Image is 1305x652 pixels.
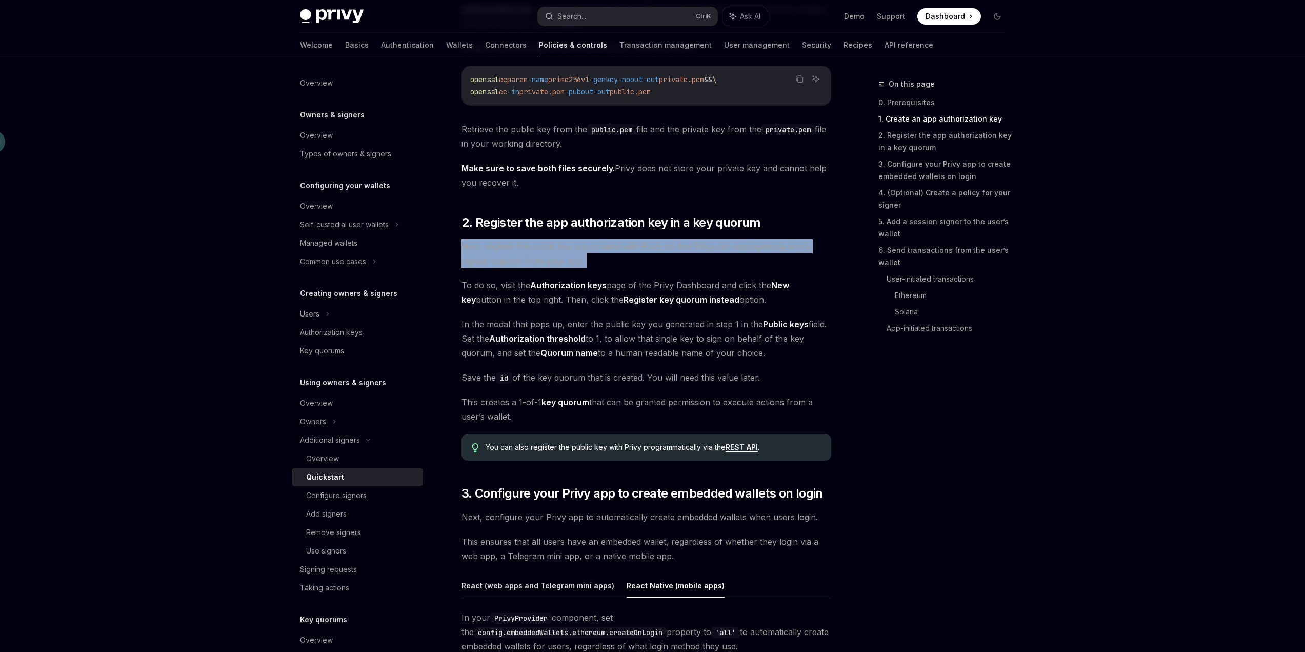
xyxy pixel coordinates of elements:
[530,280,607,291] a: Authorization keys
[292,523,423,542] a: Remove signers
[889,78,935,90] span: On this page
[887,320,1014,337] a: App-initiated transactions
[300,634,333,646] div: Overview
[627,574,725,598] button: React Native (mobile apps)
[300,9,364,24] img: dark logo
[300,434,360,446] div: Additional signers
[300,416,326,428] div: Owners
[292,542,423,560] a: Use signers
[878,242,1014,271] a: 6. Send transactions from the user’s wallet
[538,7,717,26] button: Search...CtrlK
[809,72,822,86] button: Ask AI
[587,124,636,135] code: public.pem
[300,33,333,57] a: Welcome
[300,397,333,409] div: Overview
[887,271,1014,287] a: User-initiated transactions
[306,452,339,465] div: Overview
[446,33,473,57] a: Wallets
[345,33,369,57] a: Basics
[461,163,615,173] strong: Make sure to save both files securely.
[306,526,361,539] div: Remove signers
[926,11,965,22] span: Dashboard
[306,508,347,520] div: Add signers
[461,239,831,268] span: Next, register the public key you created with Privy so that Privy can appropriately verify signe...
[461,122,831,151] span: Retrieve the public key from the file and the private key from the file in your working directory.
[300,77,333,89] div: Overview
[530,280,607,290] strong: Authorization keys
[878,213,1014,242] a: 5. Add a session signer to the user’s wallet
[485,33,527,57] a: Connectors
[292,631,423,649] a: Overview
[292,394,423,412] a: Overview
[589,75,618,84] span: -genkey
[306,471,344,483] div: Quickstart
[802,33,831,57] a: Security
[643,75,659,84] span: -out
[878,94,1014,111] a: 0. Prerequisites
[292,145,423,163] a: Types of owners & signers
[696,12,711,21] span: Ctrl K
[300,237,357,249] div: Managed wallets
[461,214,761,231] span: 2. Register the app authorization key in a key quorum
[474,627,667,638] code: config.embeddedWallets.ethereum.createOnLogin
[292,449,423,468] a: Overview
[540,348,598,358] strong: Quorum name
[300,129,333,142] div: Overview
[300,582,349,594] div: Taking actions
[528,75,548,84] span: -name
[878,111,1014,127] a: 1. Create an app authorization key
[878,156,1014,185] a: 3. Configure your Privy app to create embedded wallets on login
[381,33,434,57] a: Authentication
[292,342,423,360] a: Key quorums
[989,8,1006,25] button: Toggle dark mode
[507,87,519,96] span: -in
[712,75,716,84] span: \
[490,613,552,624] code: PrivyProvider
[763,319,809,329] strong: Public keys
[619,33,712,57] a: Transaction management
[292,323,423,342] a: Authorization keys
[292,560,423,579] a: Signing requests
[300,148,391,160] div: Types of owners & signers
[917,8,981,25] a: Dashboard
[300,287,397,300] h5: Creating owners & signers
[844,33,872,57] a: Recipes
[557,10,586,23] div: Search...
[300,563,357,576] div: Signing requests
[292,126,423,145] a: Overview
[461,317,831,360] span: In the modal that pops up, enter the public key you generated in step 1 in the field. Set the to ...
[593,87,610,96] span: -out
[300,377,386,389] h5: Using owners & signers
[499,87,507,96] span: ec
[541,397,589,408] a: key quorum
[300,219,389,231] div: Self-custodial user wallets
[726,443,758,452] a: REST API
[472,443,479,452] svg: Tip
[461,161,831,190] span: Privy does not store your private key and cannot help you recover it.
[292,468,423,486] a: Quickstart
[292,505,423,523] a: Add signers
[489,333,586,344] strong: Authorization threshold
[761,124,815,135] code: private.pem
[895,287,1014,304] a: Ethereum
[496,372,512,384] code: id
[461,535,831,563] span: This ensures that all users have an embedded wallet, regardless of whether they login via a web a...
[300,200,333,212] div: Overview
[461,280,789,305] strong: New key
[724,33,790,57] a: User management
[844,11,865,22] a: Demo
[300,109,365,121] h5: Owners & signers
[624,294,739,305] strong: Register key quorum instead
[548,75,589,84] span: prime256v1
[300,308,319,320] div: Users
[300,345,344,357] div: Key quorums
[895,304,1014,320] a: Solana
[877,11,905,22] a: Support
[306,489,367,502] div: Configure signers
[300,180,390,192] h5: Configuring your wallets
[292,234,423,252] a: Managed wallets
[300,614,347,626] h5: Key quorums
[461,278,831,307] span: To do so, visit the page of the Privy Dashboard and click the button in the top right. Then, clic...
[292,197,423,215] a: Overview
[300,255,366,268] div: Common use cases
